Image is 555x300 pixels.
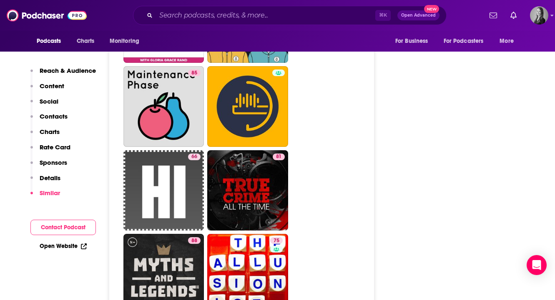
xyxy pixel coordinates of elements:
a: 66 [123,150,204,231]
p: Social [40,97,58,105]
button: Reach & Audience [30,67,96,82]
span: Charts [77,35,95,47]
button: open menu [104,33,150,49]
button: Show profile menu [530,6,548,25]
button: Charts [30,128,60,143]
a: 66 [188,154,201,160]
span: 88 [191,237,197,245]
span: 75 [274,237,279,245]
button: Sponsors [30,159,67,174]
a: 85 [188,69,201,76]
button: open menu [31,33,72,49]
span: 81 [276,153,281,161]
a: Show notifications dropdown [486,8,500,22]
span: For Business [395,35,428,47]
img: User Profile [530,6,548,25]
a: Charts [71,33,100,49]
p: Contacts [40,112,68,120]
a: 81 [273,154,285,160]
a: 88 [188,237,201,244]
input: Search podcasts, credits, & more... [156,9,375,22]
p: Similar [40,189,60,197]
div: Open Intercom Messenger [527,255,547,275]
p: Sponsors [40,159,67,166]
a: Show notifications dropdown [507,8,520,22]
button: Rate Card [30,143,70,159]
button: Similar [30,189,60,204]
p: Details [40,174,60,182]
a: 75 [270,237,283,244]
button: Contacts [30,112,68,128]
span: 85 [191,69,197,77]
p: Rate Card [40,143,70,151]
span: For Podcasters [444,35,484,47]
button: Content [30,82,64,97]
span: ⌘ K [375,10,391,21]
span: Logged in as katieTBG [530,6,548,25]
a: 81 [207,150,288,231]
p: Reach & Audience [40,67,96,74]
a: Open Website [40,243,87,250]
button: Social [30,97,58,113]
span: 66 [191,153,197,161]
button: Open AdvancedNew [397,10,439,20]
p: Charts [40,128,60,136]
button: open menu [494,33,524,49]
span: Monitoring [110,35,139,47]
img: Podchaser - Follow, Share and Rate Podcasts [7,7,87,23]
button: Details [30,174,60,189]
span: Podcasts [37,35,61,47]
span: More [500,35,514,47]
span: New [424,5,439,13]
button: Contact Podcast [30,220,96,235]
button: open menu [438,33,496,49]
a: 85 [123,66,204,147]
p: Content [40,82,64,90]
button: open menu [389,33,439,49]
span: Open Advanced [401,13,436,17]
div: Search podcasts, credits, & more... [133,6,447,25]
